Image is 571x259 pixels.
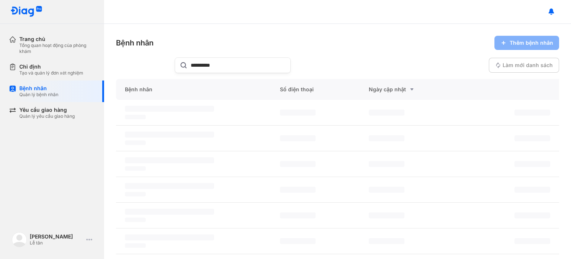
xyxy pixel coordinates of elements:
span: ‌ [514,212,550,218]
div: [PERSON_NAME] [30,233,83,240]
div: Bệnh nhân [116,38,154,48]
span: ‌ [125,243,146,248]
span: ‌ [369,187,404,193]
span: ‌ [514,135,550,141]
span: ‌ [125,192,146,196]
span: ‌ [514,110,550,116]
span: ‌ [369,212,404,218]
div: Lễ tân [30,240,83,246]
span: ‌ [125,132,214,138]
span: ‌ [280,161,316,167]
span: ‌ [125,115,146,119]
div: Quản lý yêu cầu giao hàng [19,113,75,119]
div: Bệnh nhân [19,85,58,92]
span: ‌ [369,110,404,116]
div: Chỉ định [19,63,83,70]
button: Thêm bệnh nhân [494,36,559,50]
span: Thêm bệnh nhân [510,40,553,46]
div: Bệnh nhân [116,79,271,100]
span: ‌ [514,238,550,244]
span: ‌ [125,157,214,163]
div: Quản lý bệnh nhân [19,92,58,98]
span: ‌ [125,234,214,240]
span: ‌ [514,187,550,193]
span: ‌ [125,106,214,112]
img: logo [12,232,27,247]
span: ‌ [125,218,146,222]
div: Số điện thoại [271,79,359,100]
span: ‌ [125,140,146,145]
div: Tạo và quản lý đơn xét nghiệm [19,70,83,76]
span: ‌ [280,238,316,244]
div: Tổng quan hoạt động của phòng khám [19,42,95,54]
span: ‌ [514,161,550,167]
img: logo [10,6,42,18]
span: ‌ [280,212,316,218]
div: Yêu cầu giao hàng [19,107,75,113]
span: ‌ [125,166,146,171]
div: Trang chủ [19,36,95,42]
span: ‌ [125,183,214,189]
span: ‌ [125,209,214,215]
span: ‌ [280,110,316,116]
span: ‌ [369,238,404,244]
span: ‌ [280,187,316,193]
span: ‌ [369,135,404,141]
div: Ngày cập nhật [369,85,439,94]
span: ‌ [369,161,404,167]
button: Làm mới danh sách [489,58,559,73]
span: ‌ [280,135,316,141]
span: Làm mới danh sách [503,62,553,69]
